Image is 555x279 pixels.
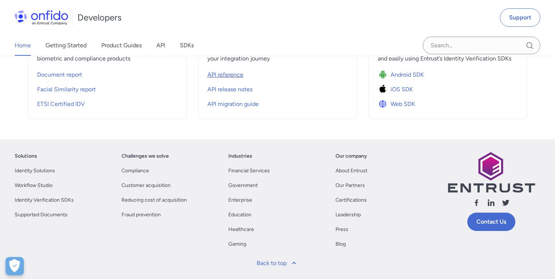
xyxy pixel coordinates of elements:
span: iOS SDK [391,85,413,94]
a: API migration guide [207,95,348,110]
a: Icon iOS SDKiOS SDK [378,81,518,95]
a: Challenges we solve [121,152,169,161]
a: Identity Verification SDKs [15,196,74,205]
span: Document report [37,70,82,79]
a: Supported Documents [15,210,68,219]
a: Document report [37,66,177,81]
img: Icon Android SDK [378,70,391,80]
a: Blog [335,240,346,249]
a: Support [500,8,540,27]
img: Onfido Logo [15,10,68,25]
a: Enterprise [228,196,252,205]
span: API migration guide [207,100,259,109]
a: Product Guides [101,35,142,56]
span: Facial Similarity report [37,85,96,94]
span: Android SDK [391,70,424,79]
a: API [156,35,165,56]
a: Workflow Studio [15,181,52,190]
a: Follow us linkedin [487,198,496,210]
img: Entrust logo [447,152,535,192]
a: Home [15,35,31,56]
a: Our company [335,152,367,161]
a: API reference [207,66,348,81]
a: Identity Solutions [15,166,55,175]
a: Press [335,225,348,234]
h1: Developers [77,12,121,23]
a: Gaming [228,240,246,249]
svg: Follow us linkedin [487,198,496,207]
a: Icon Web SDKWeb SDK [378,95,518,110]
span: Web SDK [391,100,415,109]
a: SDKs [180,35,194,56]
img: Icon iOS SDK [378,84,391,95]
svg: Follow us X (Twitter) [501,198,510,207]
div: Cookie Preferences [6,257,24,275]
a: Leadership [335,210,361,219]
a: Industries [228,152,252,161]
a: Back to top [252,254,303,272]
input: Onfido search input field [423,37,540,54]
span: ETSI Certified IDV [37,100,85,109]
a: Follow us facebook [472,198,481,210]
a: Reducing cost of acquisition [121,196,187,205]
a: Our Partners [335,181,365,190]
a: Icon Android SDKAndroid SDK [378,66,518,81]
a: Customer acquisition [121,181,171,190]
a: API release notes [207,81,348,95]
a: Financial Services [228,166,270,175]
svg: Follow us facebook [472,198,481,207]
img: Icon Web SDK [378,99,391,109]
span: API release notes [207,85,253,94]
a: Contact Us [467,213,515,231]
a: Solutions [15,152,37,161]
a: Healthcare [228,225,254,234]
a: Follow us X (Twitter) [501,198,510,210]
a: Compliance [121,166,149,175]
a: Government [228,181,258,190]
a: Facial Similarity report [37,81,177,95]
a: ETSI Certified IDV [37,95,177,110]
a: About Entrust [335,166,367,175]
a: Getting Started [46,35,87,56]
a: Education [228,210,251,219]
a: Fraud prevention [121,210,161,219]
span: API reference [207,70,243,79]
a: Certifications [335,196,367,205]
button: Open Preferences [6,257,24,275]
